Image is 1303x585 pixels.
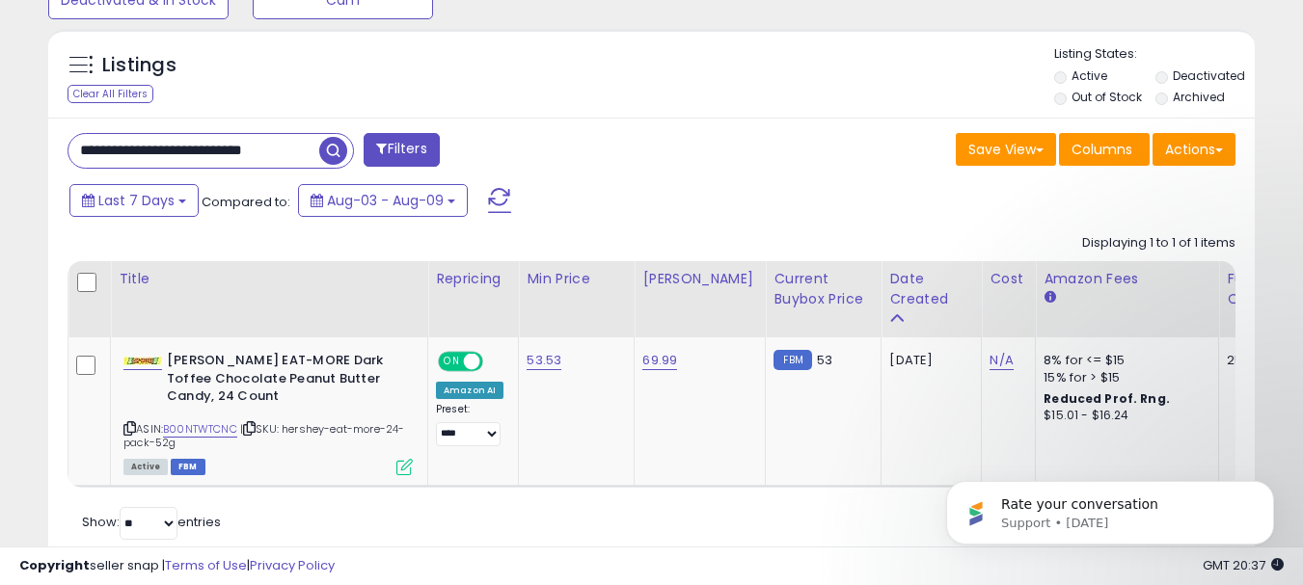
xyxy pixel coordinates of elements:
span: Compared to: [202,193,290,211]
div: Fulfillable Quantity [1227,269,1293,309]
label: Out of Stock [1072,89,1142,105]
h5: Listings [102,52,176,79]
div: 15% for > $15 [1044,369,1204,386]
b: [PERSON_NAME] EAT-MORE Dark Toffee Chocolate Peanut Butter Candy, 24 Count [167,352,401,411]
div: Title [119,269,420,289]
small: Amazon Fees. [1044,289,1055,306]
small: FBM [774,350,811,370]
div: 8% for <= $15 [1044,352,1204,369]
span: | SKU: hershey-eat-more-24-pack-52g [123,421,405,450]
span: 53 [817,351,832,369]
label: Active [1072,67,1107,84]
div: Displaying 1 to 1 of 1 items [1082,234,1235,253]
button: Save View [956,133,1056,166]
div: Clear All Filters [68,85,153,103]
strong: Copyright [19,556,90,574]
span: FBM [171,459,205,475]
div: Amazon Fees [1044,269,1210,289]
a: 69.99 [642,351,677,370]
div: ASIN: [123,352,413,473]
div: $15.01 - $16.24 [1044,408,1204,424]
div: 25 [1227,352,1287,369]
span: OFF [480,354,511,370]
div: seller snap | | [19,557,335,575]
b: Reduced Prof. Rng. [1044,390,1170,407]
span: Last 7 Days [98,191,175,210]
iframe: Intercom notifications message [917,440,1303,575]
div: [DATE] [889,352,966,369]
img: 41cPWyfx2YL._SL40_.jpg [123,357,162,365]
span: Columns [1072,140,1132,159]
div: Current Buybox Price [774,269,873,309]
a: Privacy Policy [250,556,335,574]
a: 53.53 [527,351,561,370]
button: Filters [364,133,439,167]
a: N/A [990,351,1013,370]
button: Columns [1059,133,1150,166]
div: Min Price [527,269,626,289]
span: ON [440,354,464,370]
div: Preset: [436,403,503,446]
a: B00NTWTCNC [163,421,237,438]
div: Repricing [436,269,510,289]
button: Aug-03 - Aug-09 [298,184,468,217]
button: Actions [1153,133,1235,166]
label: Deactivated [1173,67,1245,84]
span: All listings currently available for purchase on Amazon [123,459,168,475]
div: Cost [990,269,1027,289]
button: Last 7 Days [69,184,199,217]
a: Terms of Use [165,556,247,574]
div: [PERSON_NAME] [642,269,757,289]
p: Listing States: [1054,45,1255,64]
div: Date Created [889,269,973,309]
span: Aug-03 - Aug-09 [327,191,444,210]
span: Show: entries [82,513,221,531]
div: Amazon AI [436,382,503,399]
label: Archived [1173,89,1225,105]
